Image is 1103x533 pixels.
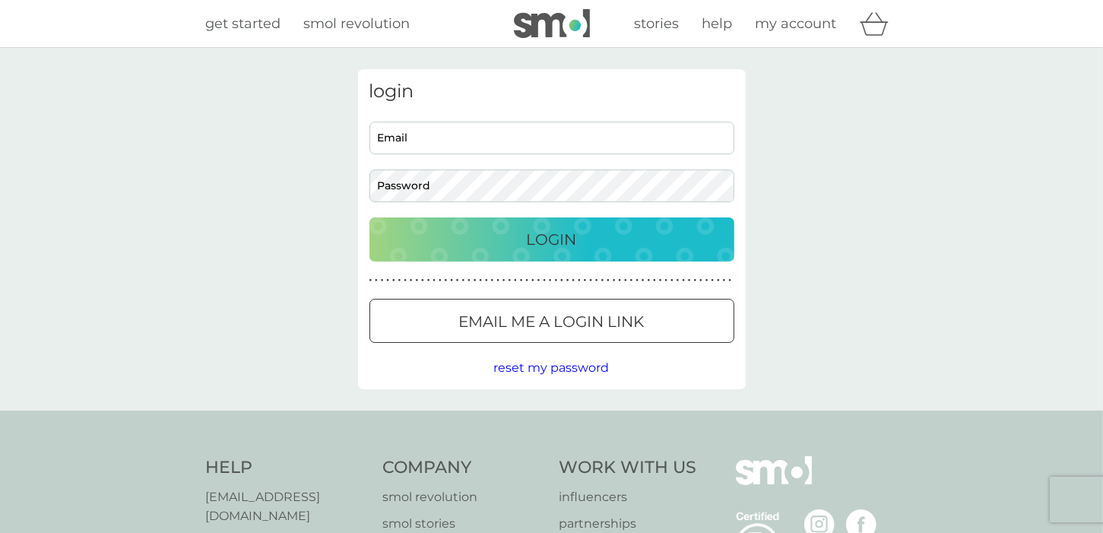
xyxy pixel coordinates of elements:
button: Login [369,217,734,262]
p: ● [410,277,413,284]
p: ● [711,277,714,284]
p: ● [653,277,656,284]
p: ● [392,277,395,284]
p: ● [578,277,581,284]
p: ● [618,277,621,284]
h4: Work With Us [559,456,697,480]
p: ● [705,277,708,284]
p: ● [479,277,482,284]
a: [EMAIL_ADDRESS][DOMAIN_NAME] [206,487,368,526]
p: ● [566,277,569,284]
p: Email me a login link [459,309,645,334]
h4: Help [206,456,368,480]
p: ● [474,277,477,284]
a: smol revolution [382,487,544,507]
p: ● [375,277,378,284]
p: ● [584,277,587,284]
span: help [702,15,733,32]
img: smol [736,456,812,508]
p: ● [445,277,448,284]
p: ● [439,277,442,284]
a: smol revolution [304,13,410,35]
button: Email me a login link [369,299,734,343]
p: ● [509,277,512,284]
p: ● [502,277,506,284]
p: ● [496,277,499,284]
p: ● [456,277,459,284]
p: ● [468,277,471,284]
p: ● [427,277,430,284]
p: ● [635,277,639,284]
p: ● [537,277,540,284]
p: ● [560,277,563,284]
p: ● [664,277,667,284]
p: ● [531,277,534,284]
a: get started [206,13,281,35]
p: ● [589,277,592,284]
p: ● [699,277,702,284]
p: ● [728,277,731,284]
a: help [702,13,733,35]
p: ● [613,277,616,284]
span: reset my password [494,360,610,375]
p: ● [369,277,372,284]
p: ● [514,277,517,284]
p: ● [404,277,407,284]
p: ● [659,277,662,284]
p: ● [416,277,419,284]
p: ● [520,277,523,284]
p: ● [694,277,697,284]
span: get started [206,15,281,32]
p: ● [485,277,488,284]
p: ● [717,277,720,284]
p: ● [601,277,604,284]
p: ● [607,277,610,284]
p: ● [595,277,598,284]
h4: Company [382,456,544,480]
button: reset my password [494,358,610,378]
p: ● [572,277,575,284]
p: ● [398,277,401,284]
p: ● [688,277,691,284]
p: ● [677,277,680,284]
p: ● [549,277,552,284]
p: ● [491,277,494,284]
p: ● [670,277,674,284]
p: Login [527,227,577,252]
p: ● [543,277,546,284]
p: ● [421,277,424,284]
p: ● [648,277,651,284]
a: my account [756,13,837,35]
p: ● [525,277,528,284]
p: ● [433,277,436,284]
p: ● [630,277,633,284]
span: smol revolution [304,15,410,32]
img: smol [514,9,590,38]
p: ● [462,277,465,284]
span: stories [635,15,680,32]
p: ● [450,277,453,284]
a: influencers [559,487,697,507]
p: ● [386,277,389,284]
p: ● [381,277,384,284]
a: stories [635,13,680,35]
p: ● [723,277,726,284]
p: ● [555,277,558,284]
p: ● [642,277,645,284]
h3: login [369,81,734,103]
div: basket [860,8,898,39]
p: ● [624,277,627,284]
p: ● [682,277,685,284]
span: my account [756,15,837,32]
